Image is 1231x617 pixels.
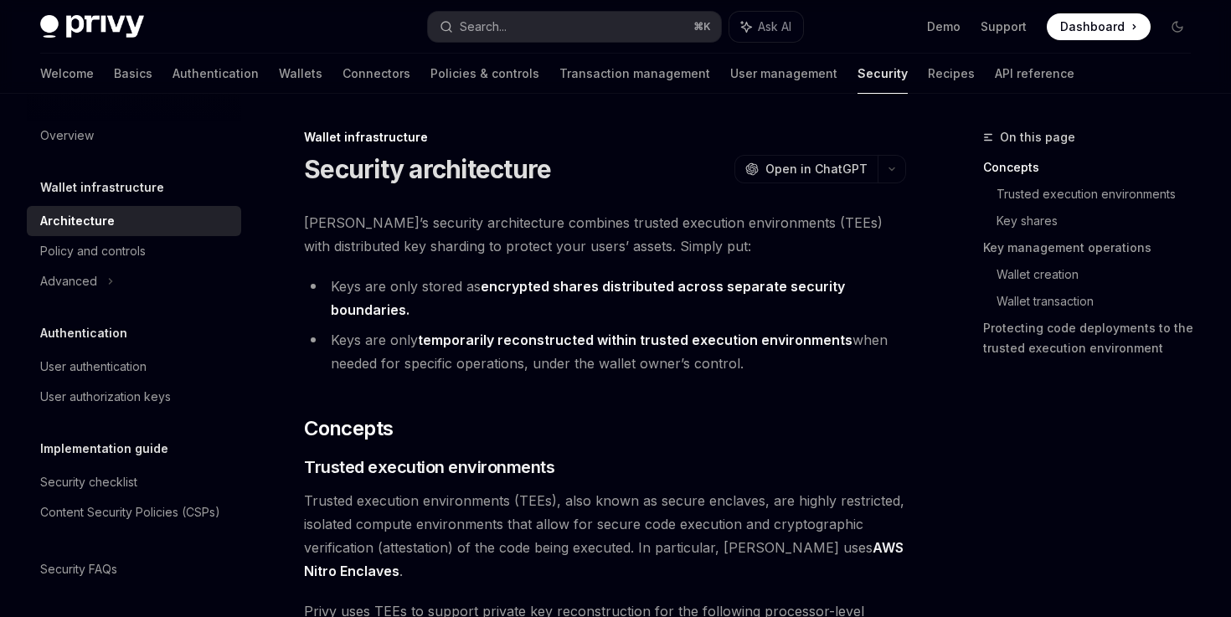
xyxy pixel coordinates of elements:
a: Connectors [343,54,410,94]
a: Architecture [27,206,241,236]
span: ⌘ K [693,20,711,33]
a: User management [730,54,837,94]
a: Trusted execution environments [997,181,1204,208]
button: Ask AI [729,12,803,42]
span: Concepts [304,415,393,442]
h1: Security architecture [304,154,551,184]
button: Toggle dark mode [1164,13,1191,40]
span: Trusted execution environments (TEEs), also known as secure enclaves, are highly restricted, isol... [304,489,906,583]
div: Overview [40,126,94,146]
li: Keys are only when needed for specific operations, under the wallet owner’s control. [304,328,906,375]
span: Open in ChatGPT [765,161,868,177]
span: On this page [1000,127,1075,147]
a: Wallet creation [997,261,1204,288]
a: Security [858,54,908,94]
div: User authentication [40,357,147,377]
span: Trusted execution environments [304,455,554,479]
button: Search...⌘K [428,12,720,42]
a: Security FAQs [27,554,241,584]
a: Content Security Policies (CSPs) [27,497,241,527]
div: Wallet infrastructure [304,129,906,146]
a: Wallet transaction [997,288,1204,315]
button: Open in ChatGPT [734,155,878,183]
a: Basics [114,54,152,94]
a: Overview [27,121,241,151]
a: Welcome [40,54,94,94]
span: Ask AI [758,18,791,35]
h5: Implementation guide [40,439,168,459]
div: Content Security Policies (CSPs) [40,502,220,522]
span: [PERSON_NAME]’s security architecture combines trusted execution environments (TEEs) with distrib... [304,211,906,258]
a: Concepts [983,154,1204,181]
a: Transaction management [559,54,710,94]
span: Dashboard [1060,18,1125,35]
div: Security checklist [40,472,137,492]
strong: encrypted shares distributed across separate security boundaries. [331,278,845,318]
a: User authorization keys [27,382,241,412]
a: Policies & controls [430,54,539,94]
a: Policy and controls [27,236,241,266]
a: Support [981,18,1027,35]
div: Architecture [40,211,115,231]
img: dark logo [40,15,144,39]
a: Authentication [173,54,259,94]
a: User authentication [27,352,241,382]
strong: temporarily reconstructed within trusted execution environments [418,332,852,348]
a: Wallets [279,54,322,94]
div: Security FAQs [40,559,117,579]
a: Demo [927,18,961,35]
div: Search... [460,17,507,37]
a: API reference [995,54,1074,94]
h5: Wallet infrastructure [40,177,164,198]
a: Dashboard [1047,13,1151,40]
a: Key shares [997,208,1204,234]
a: Recipes [928,54,975,94]
li: Keys are only stored as [304,275,906,321]
div: User authorization keys [40,387,171,407]
h5: Authentication [40,323,127,343]
a: Protecting code deployments to the trusted execution environment [983,315,1204,362]
a: Security checklist [27,467,241,497]
div: Policy and controls [40,241,146,261]
div: Advanced [40,271,97,291]
a: Key management operations [983,234,1204,261]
